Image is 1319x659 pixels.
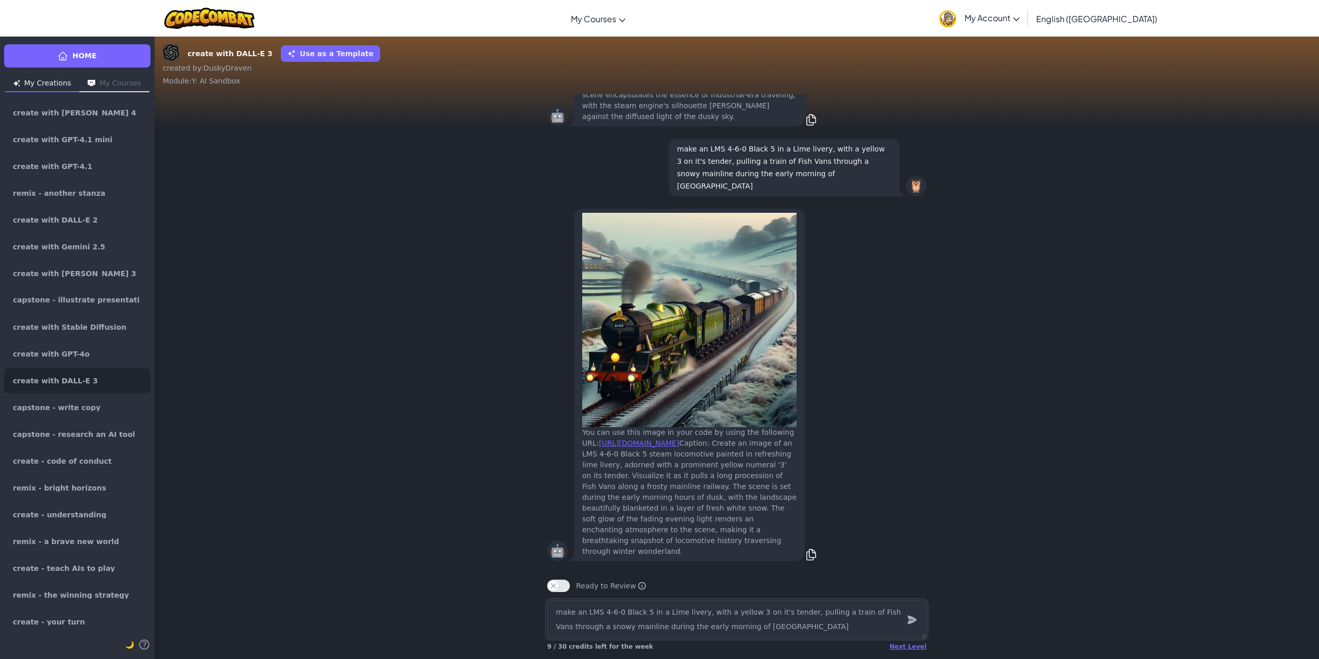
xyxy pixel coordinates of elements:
span: capstone - write copy [13,404,100,411]
span: remix - bright horizons [13,484,106,492]
a: remix - a brave new world [4,529,150,554]
span: create with [PERSON_NAME] 3 [13,270,136,277]
span: remix - another stanza [13,190,105,197]
span: create with GPT-4o [13,350,90,358]
span: create with Gemini 2.5 [13,243,105,250]
span: create with DALL-E 3 [13,377,98,384]
span: My Account [965,12,1020,23]
a: remix - the winning strategy [4,583,150,607]
a: create with GPT-4o [4,342,150,366]
span: create with DALL-E 2 [13,216,98,224]
a: English ([GEOGRAPHIC_DATA]) [1031,5,1162,32]
div: Next Level [889,643,926,651]
span: 9 / 30 credits left for the week [547,643,653,650]
img: CodeCombat logo [164,8,255,29]
button: Use as a Template [281,45,380,62]
a: create with DALL-E 3 [4,368,150,393]
a: [URL][DOMAIN_NAME] [599,439,680,447]
a: Home [4,44,150,67]
a: create - teach AIs to play [4,556,150,581]
a: capstone - research an AI tool [4,422,150,447]
button: My Creations [5,76,79,92]
span: My Courses [571,13,616,24]
img: generated [582,213,797,427]
span: created by : DuskyDraven [163,64,251,72]
span: create - understanding [13,511,107,518]
span: create - teach AIs to play [13,565,115,572]
a: create with DALL-E 2 [4,208,150,232]
div: 🦉 [906,176,926,196]
a: create - your turn [4,610,150,634]
span: capstone - research an AI tool [13,431,135,438]
button: My Courses [79,76,149,92]
span: create - your turn [13,618,85,626]
img: avatar [939,10,956,27]
span: 🌙 [125,640,134,649]
a: create with GPT-4.1 [4,154,150,179]
a: create with GPT-4.1 mini [4,127,150,152]
span: English ([GEOGRAPHIC_DATA]) [1036,13,1157,24]
div: 🤖 [547,540,568,561]
a: create with Stable Diffusion [4,315,150,340]
img: Icon [13,80,20,87]
a: remix - another stanza [4,181,150,206]
span: create with [PERSON_NAME] 4 [13,109,136,116]
a: create - understanding [4,502,150,527]
span: create - code of conduct [13,458,112,465]
a: My Courses [566,5,631,32]
span: capstone - illustrate presentations [13,296,142,305]
a: create with [PERSON_NAME] 4 [4,100,150,125]
div: Module : Y: AI Sandbox [163,76,1311,86]
span: create with GPT-4.1 [13,163,92,170]
span: Ready to Review [576,581,646,591]
span: create with GPT-4.1 mini [13,136,112,143]
a: create with [PERSON_NAME] 3 [4,261,150,286]
div: 🤖 [547,106,568,126]
span: Home [72,50,96,61]
p: make an LMS 4-6-0 Black 5 in a Lime livery, with a yellow 3 on it's tender, pulling a train of Fi... [677,143,891,192]
button: 🌙 [125,638,134,651]
a: create - code of conduct [4,449,150,474]
a: remix - bright horizons [4,476,150,500]
span: remix - the winning strategy [13,592,129,599]
strong: create with DALL-E 3 [188,48,273,59]
span: create with Stable Diffusion [13,324,126,331]
span: remix - a brave new world [13,538,119,545]
img: DALL-E 3 [163,44,179,61]
img: Icon [88,80,95,87]
div: You can use this image in your code by using the following URL: Caption: Create an image of an LM... [582,427,797,557]
a: capstone - write copy [4,395,150,420]
a: create with Gemini 2.5 [4,234,150,259]
a: capstone - illustrate presentations [4,288,150,313]
a: My Account [934,2,1025,35]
